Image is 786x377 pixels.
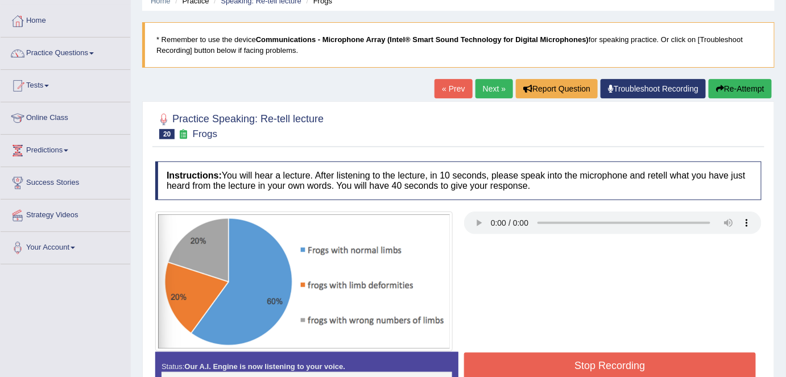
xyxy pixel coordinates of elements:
small: Frogs [193,129,217,139]
a: Predictions [1,135,130,163]
a: Online Class [1,102,130,131]
a: Tests [1,70,130,98]
a: Strategy Videos [1,200,130,228]
h2: Practice Speaking: Re-tell lecture [155,111,324,139]
button: Re-Attempt [709,79,772,98]
h4: You will hear a lecture. After listening to the lecture, in 10 seconds, please speak into the mic... [155,161,762,200]
blockquote: * Remember to use the device for speaking practice. Or click on [Troubleshoot Recording] button b... [142,22,775,68]
button: Report Question [516,79,598,98]
a: Practice Questions [1,38,130,66]
a: Your Account [1,232,130,260]
strong: Our A.I. Engine is now listening to your voice. [184,362,345,371]
a: Success Stories [1,167,130,196]
b: Communications - Microphone Array (Intel® Smart Sound Technology for Digital Microphones) [256,35,589,44]
small: Exam occurring question [177,129,189,140]
a: Home [1,5,130,34]
span: 20 [159,129,175,139]
a: « Prev [435,79,472,98]
a: Next » [475,79,513,98]
b: Instructions: [167,171,222,180]
a: Troubleshoot Recording [601,79,706,98]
